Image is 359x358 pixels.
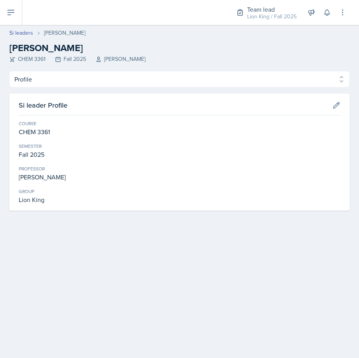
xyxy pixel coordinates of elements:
[19,165,340,172] div: Professor
[19,188,340,195] div: Group
[44,29,85,37] div: [PERSON_NAME]
[19,120,340,127] div: Course
[9,29,33,37] a: Si leaders
[19,100,67,110] h3: Si leader Profile
[19,143,340,150] div: Semester
[19,127,340,136] div: CHEM 3361
[9,41,350,55] h2: [PERSON_NAME]
[19,172,340,182] div: [PERSON_NAME]
[247,12,297,21] div: Lion King / Fall 2025
[19,195,340,204] div: Lion King
[247,5,297,14] div: Team lead
[9,55,350,63] div: CHEM 3361 Fall 2025 [PERSON_NAME]
[19,150,340,159] div: Fall 2025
